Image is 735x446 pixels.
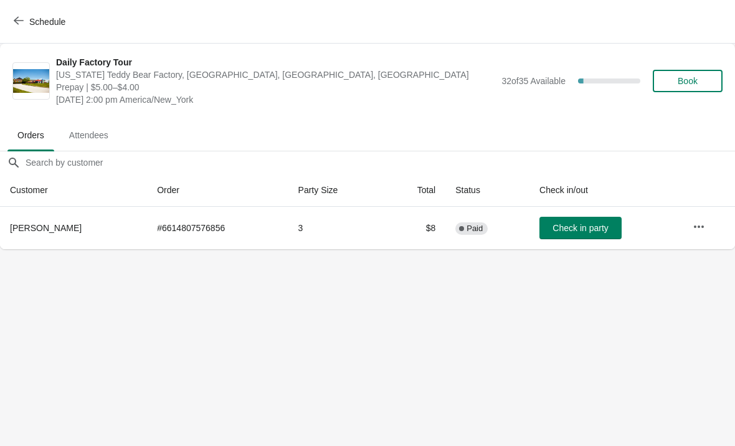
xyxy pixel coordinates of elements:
td: 3 [288,207,384,249]
button: Book [653,70,723,92]
span: Orders [7,124,54,146]
span: Attendees [59,124,118,146]
th: Party Size [288,174,384,207]
span: Daily Factory Tour [56,56,495,69]
img: Daily Factory Tour [13,69,49,93]
span: Book [678,76,698,86]
button: Check in party [539,217,622,239]
span: [DATE] 2:00 pm America/New_York [56,93,495,106]
span: Prepay | $5.00–$4.00 [56,81,495,93]
button: Schedule [6,11,75,33]
span: 32 of 35 Available [501,76,566,86]
td: # 6614807576856 [147,207,288,249]
input: Search by customer [25,151,735,174]
span: Paid [467,224,483,234]
span: [PERSON_NAME] [10,223,82,233]
span: [US_STATE] Teddy Bear Factory, [GEOGRAPHIC_DATA], [GEOGRAPHIC_DATA], [GEOGRAPHIC_DATA] [56,69,495,81]
span: Check in party [552,223,608,233]
th: Order [147,174,288,207]
th: Check in/out [529,174,683,207]
td: $8 [384,207,445,249]
th: Total [384,174,445,207]
th: Status [445,174,529,207]
span: Schedule [29,17,65,27]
